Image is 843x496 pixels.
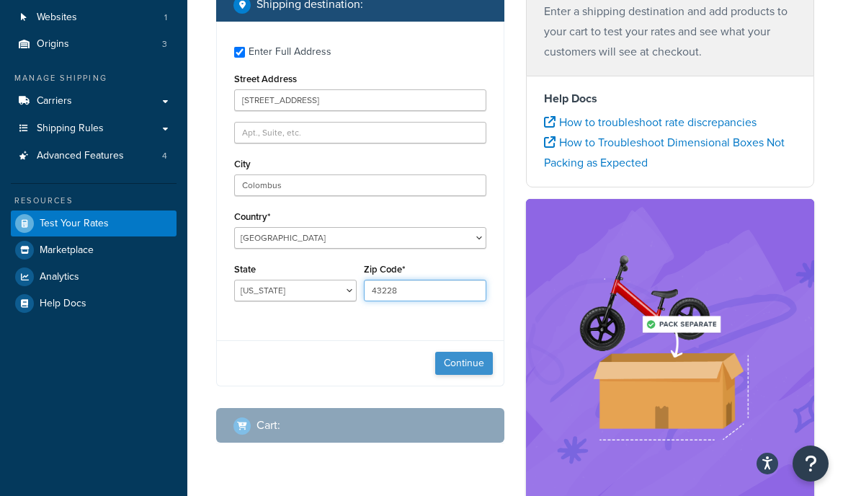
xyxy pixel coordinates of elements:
[11,4,177,31] a: Websites1
[162,150,167,162] span: 4
[162,38,167,50] span: 3
[234,159,251,169] label: City
[257,419,280,432] h2: Cart :
[234,264,256,275] label: State
[234,74,297,84] label: Street Address
[37,38,69,50] span: Origins
[11,31,177,58] li: Origins
[11,264,177,290] a: Analytics
[435,352,493,375] button: Continue
[11,143,177,169] a: Advanced Features4
[37,12,77,24] span: Websites
[37,95,72,107] span: Carriers
[544,134,785,171] a: How to Troubleshoot Dimensional Boxes Not Packing as Expected
[544,90,796,107] h4: Help Docs
[11,115,177,142] a: Shipping Rules
[364,264,405,275] label: Zip Code*
[40,271,79,283] span: Analytics
[11,72,177,84] div: Manage Shipping
[234,211,270,222] label: Country*
[40,244,94,257] span: Marketplace
[11,31,177,58] a: Origins3
[11,88,177,115] a: Carriers
[234,47,245,58] input: Enter Full Address
[37,123,104,135] span: Shipping Rules
[11,4,177,31] li: Websites
[544,114,757,130] a: How to troubleshoot rate discrepancies
[37,150,124,162] span: Advanced Features
[234,122,486,143] input: Apt., Suite, etc.
[164,12,167,24] span: 1
[562,221,778,475] img: feature-image-dim-d40ad3071a2b3c8e08177464837368e35600d3c5e73b18a22c1e4bb210dc32ac.png
[544,1,796,62] p: Enter a shipping destination and add products to your cart to test your rates and see what your c...
[249,42,331,62] div: Enter Full Address
[40,218,109,230] span: Test Your Rates
[11,291,177,316] a: Help Docs
[11,211,177,236] a: Test Your Rates
[11,143,177,169] li: Advanced Features
[11,195,177,207] div: Resources
[11,237,177,263] a: Marketplace
[40,298,86,310] span: Help Docs
[793,446,829,482] button: Open Resource Center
